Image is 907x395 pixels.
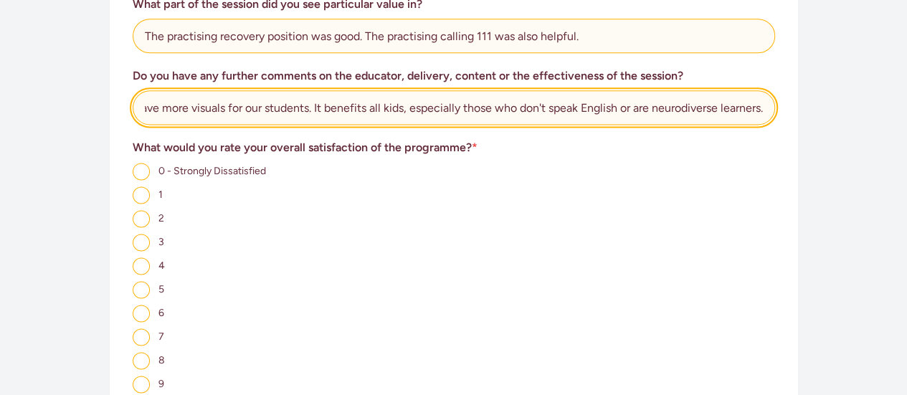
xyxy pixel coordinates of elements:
[158,236,164,248] span: 3
[133,281,150,298] input: 5
[158,260,165,272] span: 4
[133,163,150,180] input: 0 - Strongly Dissatisfied
[133,67,775,85] h3: Do you have any further comments on the educator, delivery, content or the effectiveness of the s...
[158,283,164,295] span: 5
[158,165,266,177] span: 0 - Strongly Dissatisfied
[158,212,164,224] span: 2
[158,354,165,366] span: 8
[158,378,164,390] span: 9
[133,234,150,251] input: 3
[158,330,164,343] span: 7
[133,328,150,346] input: 7
[158,307,164,319] span: 6
[133,139,775,156] h3: What would you rate your overall satisfaction of the programme?
[133,376,150,393] input: 9
[133,352,150,369] input: 8
[133,186,150,204] input: 1
[133,210,150,227] input: 2
[158,189,163,201] span: 1
[133,257,150,275] input: 4
[133,305,150,322] input: 6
